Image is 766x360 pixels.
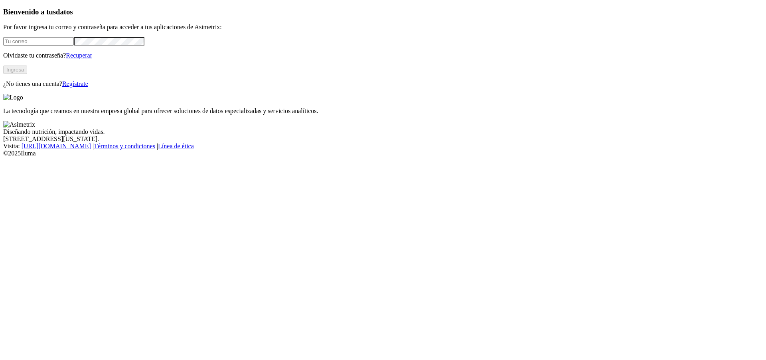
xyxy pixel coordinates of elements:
[3,80,763,88] p: ¿No tienes una cuenta?
[3,128,763,135] div: Diseñando nutrición, impactando vidas.
[3,107,763,115] p: La tecnología que creamos en nuestra empresa global para ofrecer soluciones de datos especializad...
[56,8,73,16] span: datos
[3,8,763,16] h3: Bienvenido a tus
[3,135,763,143] div: [STREET_ADDRESS][US_STATE].
[62,80,88,87] a: Regístrate
[3,52,763,59] p: Olvidaste tu contraseña?
[3,66,27,74] button: Ingresa
[3,24,763,31] p: Por favor ingresa tu correo y contraseña para acceder a tus aplicaciones de Asimetrix:
[3,143,763,150] div: Visita : | |
[3,150,763,157] div: © 2025 Iluma
[22,143,91,149] a: [URL][DOMAIN_NAME]
[3,94,23,101] img: Logo
[3,121,35,128] img: Asimetrix
[3,37,74,46] input: Tu correo
[158,143,194,149] a: Línea de ética
[94,143,155,149] a: Términos y condiciones
[66,52,92,59] a: Recuperar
